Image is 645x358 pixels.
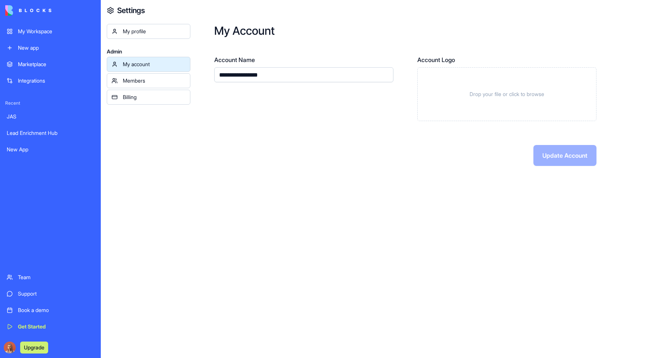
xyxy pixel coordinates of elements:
[18,61,94,68] div: Marketplace
[117,5,145,16] h4: Settings
[18,290,94,297] div: Support
[18,44,94,52] div: New app
[18,323,94,330] div: Get Started
[2,286,99,301] a: Support
[18,306,94,314] div: Book a demo
[123,28,186,35] div: My profile
[107,48,190,55] span: Admin
[20,343,48,351] a: Upgrade
[107,57,190,72] a: My account
[2,24,99,39] a: My Workspace
[18,274,94,281] div: Team
[20,342,48,354] button: Upgrade
[214,55,393,64] label: Account Name
[123,61,186,68] div: My account
[4,342,16,354] img: Marina_gj5dtt.jpg
[2,100,99,106] span: Recent
[2,319,99,334] a: Get Started
[2,142,99,157] a: New App
[107,73,190,88] a: Members
[470,90,544,98] span: Drop your file or click to browse
[7,146,94,153] div: New App
[7,113,94,120] div: JAS
[214,24,621,37] h2: My Account
[417,67,596,121] div: Drop your file or click to browse
[2,109,99,124] a: JAS
[107,24,190,39] a: My profile
[18,28,94,35] div: My Workspace
[2,40,99,55] a: New app
[5,5,52,16] img: logo
[18,77,94,84] div: Integrations
[123,93,186,101] div: Billing
[2,270,99,285] a: Team
[7,129,94,137] div: Lead Enrichment Hub
[2,57,99,72] a: Marketplace
[417,55,596,64] label: Account Logo
[2,126,99,141] a: Lead Enrichment Hub
[123,77,186,84] div: Members
[107,90,190,105] a: Billing
[2,73,99,88] a: Integrations
[2,303,99,318] a: Book a demo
